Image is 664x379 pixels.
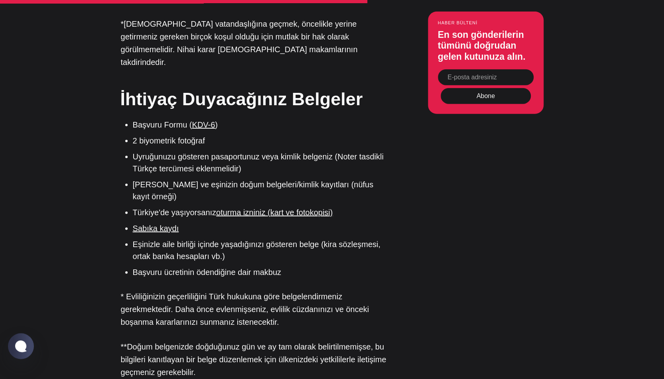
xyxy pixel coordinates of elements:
[133,224,179,233] a: Sabıka kaydı
[133,136,205,145] font: 2 biyometrik fotoğraf
[120,89,363,109] font: İhtiyaç Duyacağınız Belgeler
[476,92,495,99] font: Abone
[215,120,218,129] font: )
[133,268,281,277] font: Başvuru ücretinin ödendiğine dair makbuz
[438,29,526,62] font: En son gönderilerin tümünü doğrudan gelen kutunuza alın.
[133,152,384,173] font: Uyruğunuzu gösteren pasaportunuz veya kimlik belgeniz (Noter tasdikli Türkçe tercümesi eklenmelidir)
[133,208,216,217] font: Türkiye'de yaşıyorsanız
[121,342,386,377] font: **Doğum belgenizde doğduğunuz gün ve ay tam olarak belirtilmemişse, bu bilgileri kanıtlayan bir b...
[216,208,333,217] a: oturma izniniz (kart ve fotokopisi)
[438,69,534,85] input: E-posta adresiniz
[121,20,358,67] font: *[DEMOGRAPHIC_DATA] vatandaşlığına geçmek, öncelikle yerine getirmeniz gereken birçok koşul olduğ...
[133,240,380,261] font: Eşinizle aile birliği içinde yaşadığınızı gösteren belge (kira sözleşmesi, ortak banka hesapları ...
[133,180,374,201] font: [PERSON_NAME] ve eşinizin doğum belgeleri/kimlik kayıtları (nüfus kayıt örneği)
[192,120,215,129] a: KDV-6
[441,88,531,104] button: Abone
[121,292,369,326] font: * Evliliğinizin geçerliliğini Türk hukukuna göre belgelendirmeniz gerekmektedir. Daha önce evlenm...
[438,20,478,25] font: Haber bülteni
[133,120,192,129] font: Başvuru Formu (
